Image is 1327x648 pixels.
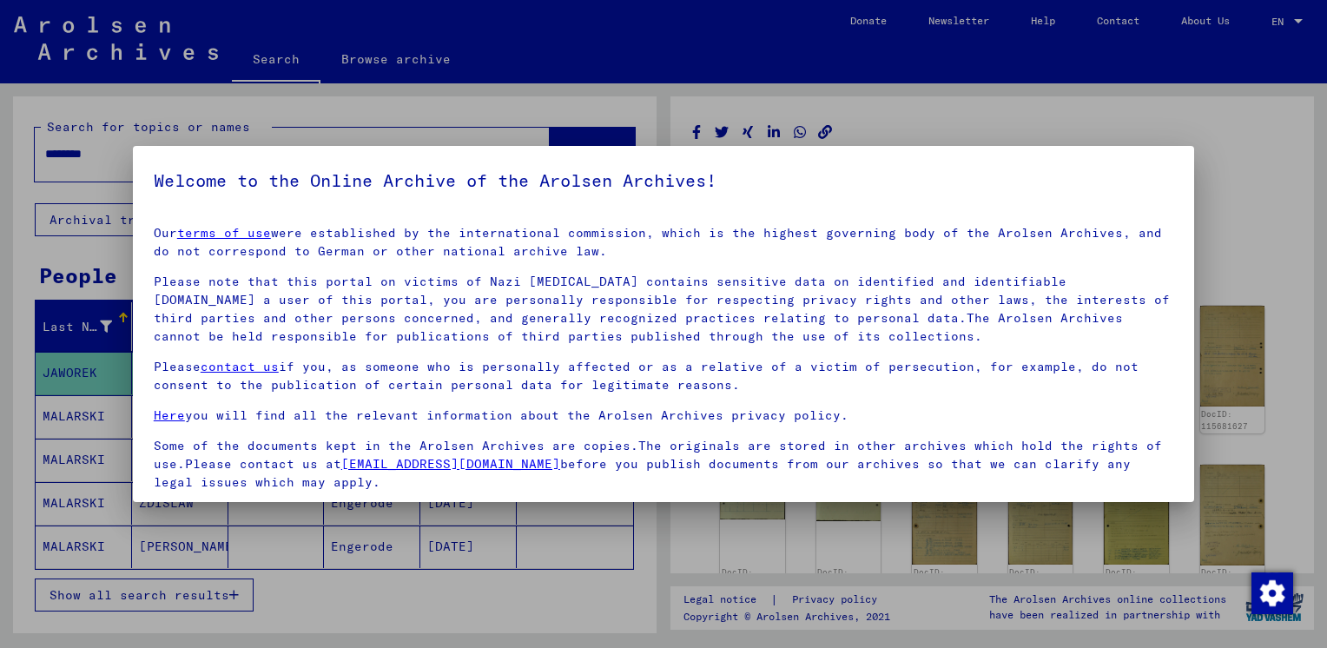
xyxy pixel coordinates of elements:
[154,407,185,423] a: Here
[154,167,1173,195] h5: Welcome to the Online Archive of the Arolsen Archives!
[154,224,1173,261] p: Our were established by the international commission, which is the highest governing body of the ...
[154,437,1173,492] p: Some of the documents kept in the Arolsen Archives are copies.The originals are stored in other a...
[201,359,279,374] a: contact us
[154,407,1173,425] p: you will find all the relevant information about the Arolsen Archives privacy policy.
[341,456,560,472] a: [EMAIL_ADDRESS][DOMAIN_NAME]
[154,358,1173,394] p: Please if you, as someone who is personally affected or as a relative of a victim of persecution,...
[154,273,1173,346] p: Please note that this portal on victims of Nazi [MEDICAL_DATA] contains sensitive data on identif...
[177,225,271,241] a: terms of use
[1251,572,1293,614] img: Change consent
